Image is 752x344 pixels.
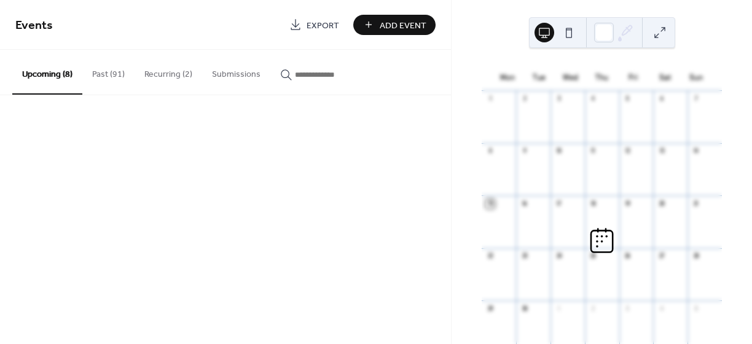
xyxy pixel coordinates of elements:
[307,19,339,32] span: Export
[589,199,598,208] div: 18
[555,66,586,91] div: Wed
[681,66,712,91] div: Sun
[12,50,82,95] button: Upcoming (8)
[520,199,529,208] div: 16
[485,304,495,313] div: 29
[485,95,495,104] div: 1
[691,199,700,208] div: 21
[657,304,666,313] div: 4
[657,199,666,208] div: 20
[520,147,529,156] div: 9
[586,66,617,91] div: Thu
[485,147,495,156] div: 8
[554,199,563,208] div: 17
[623,147,632,156] div: 12
[691,147,700,156] div: 14
[589,252,598,261] div: 25
[691,304,700,313] div: 5
[657,147,666,156] div: 13
[554,304,563,313] div: 1
[554,252,563,261] div: 24
[15,14,53,37] span: Events
[554,147,563,156] div: 10
[657,252,666,261] div: 27
[623,95,632,104] div: 5
[691,252,700,261] div: 28
[691,95,700,104] div: 7
[380,19,426,32] span: Add Event
[280,15,348,35] a: Export
[202,50,270,93] button: Submissions
[353,15,436,35] button: Add Event
[649,66,681,91] div: Sat
[617,66,649,91] div: Fri
[657,95,666,104] div: 6
[589,304,598,313] div: 2
[623,252,632,261] div: 26
[589,95,598,104] div: 4
[520,304,529,313] div: 30
[623,304,632,313] div: 3
[82,50,135,93] button: Past (91)
[492,66,523,91] div: Mon
[554,95,563,104] div: 3
[520,95,529,104] div: 2
[485,252,495,261] div: 22
[135,50,202,93] button: Recurring (2)
[485,199,495,208] div: 15
[589,147,598,156] div: 11
[520,252,529,261] div: 23
[623,199,632,208] div: 19
[523,66,555,91] div: Tue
